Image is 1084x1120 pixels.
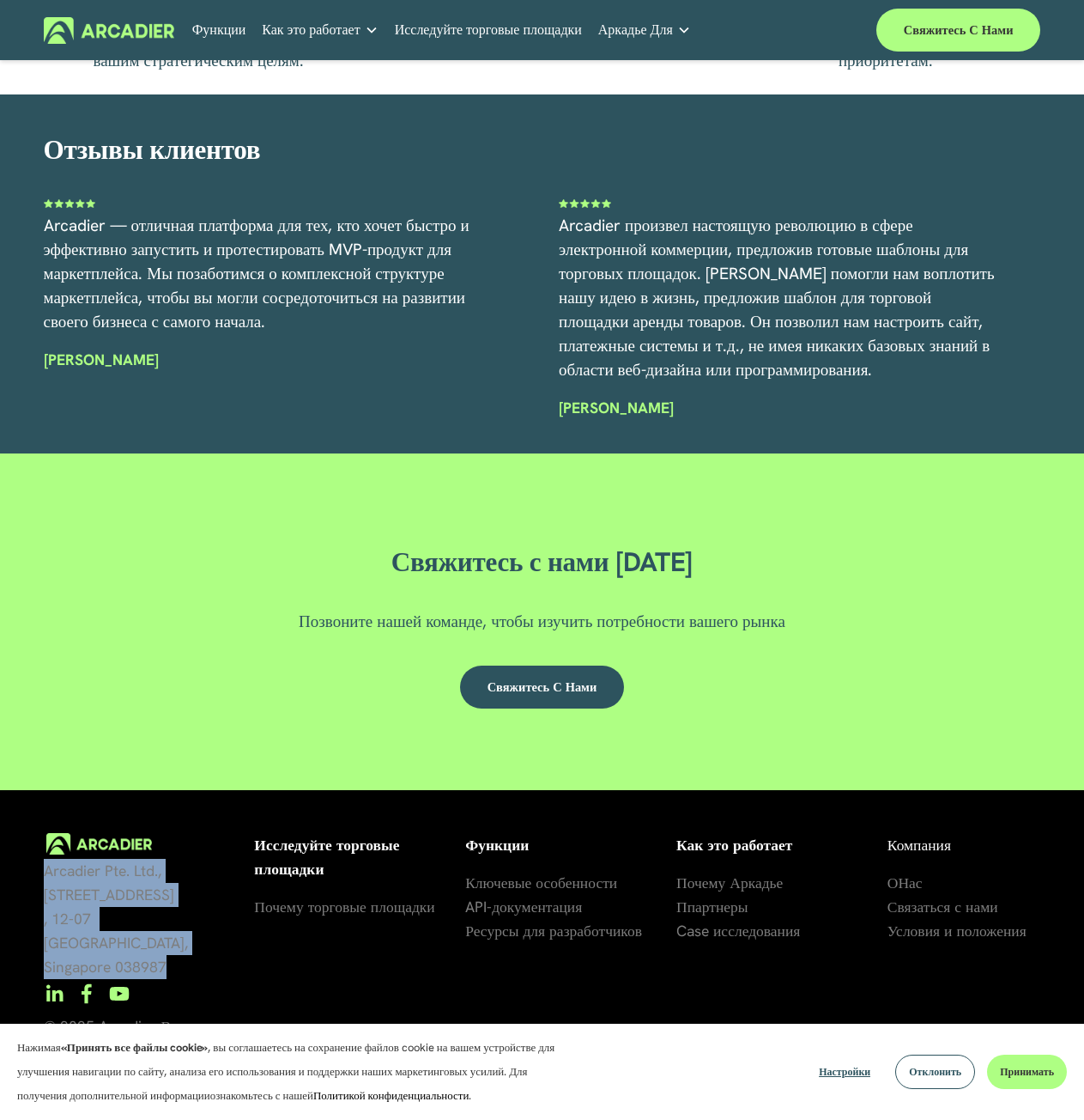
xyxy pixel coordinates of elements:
[17,1040,61,1055] font: Нажимая
[898,873,922,892] font: Нас
[44,909,188,953] font: , 12-07 [GEOGRAPHIC_DATA],
[44,215,474,332] font: Arcadier — отличная платформа для тех, кто хочет быстро и эффективно запустить и протестировать M...
[676,897,687,916] font: П
[17,1040,554,1103] font: , вы соглашаетесь на сохранение файлов cookie на вашем устройстве для улучшения навигации по сайт...
[887,897,998,916] font: Связаться с нами
[254,835,403,879] font: Исследуйте торговые площадки
[192,17,246,44] a: Функции
[465,921,642,940] font: Ресурсы для разработчиков
[109,983,130,1004] a: Ютуб
[192,21,246,39] font: Функции
[44,957,167,977] font: Singapore 038987
[676,921,694,940] font: Ca
[44,350,159,369] font: [PERSON_NAME]
[904,22,1014,38] font: Свяжитесь с нами
[395,21,582,39] font: Исследуйте торговые площадки
[465,895,582,919] a: API-документация
[262,21,360,39] font: Как это работает
[391,545,693,579] font: Свяжитесь с нами [DATE]
[465,871,617,895] a: Ключевые особенности
[44,132,261,167] font: Отзывы клиентов
[465,873,617,892] font: Ключевые особенности
[465,835,529,855] font: Функции
[460,666,625,709] a: Свяжитесь с нами
[465,897,582,916] font: API-документация
[44,1016,229,1060] font: © 2025 Arcadier. Все права защищены.
[806,1055,883,1089] button: Настройки
[469,1088,471,1103] font: .
[210,1088,313,1103] font: ознакомьтесь с нашей
[676,919,694,943] a: Ca
[987,1055,1067,1089] button: Принимать
[44,861,161,880] font: Arcadier Pte. Ltd.,
[676,873,783,892] font: Почему Аркадье
[687,895,748,919] a: партнеры
[598,21,673,39] font: Аркадье Для
[254,895,434,919] a: Почему торговые площадки
[694,919,800,943] a: se исследования
[61,1040,209,1055] font: «Принять все файлы cookie»
[876,9,1041,52] a: Свяжитесь с нами
[687,897,748,916] font: партнеры
[887,895,998,919] a: Связаться с нами
[44,17,175,44] img: Аркадье
[676,871,783,895] a: Почему Аркадье
[887,921,1026,940] font: Условия и положения
[895,1055,975,1089] button: Отклонить
[44,885,174,904] font: [STREET_ADDRESS]
[262,17,378,44] a: раскрывающийся список папок
[465,919,642,943] a: Ресурсы для разработчиков
[998,1038,1084,1120] div: Виджет чата
[487,679,597,695] font: Свяжитесь с нами
[676,895,687,919] a: П
[694,921,800,940] font: se исследования
[819,1065,870,1079] font: Настройки
[998,1038,1084,1120] iframe: Chat Widget
[676,835,792,855] font: Как это работает
[254,897,434,916] font: Почему торговые площадки
[909,1065,961,1079] font: Отклонить
[76,983,97,1004] a: Фейсбук
[887,835,951,855] font: Компания
[887,919,1026,943] a: Условия и положения
[559,215,999,380] font: Arcadier произвел настоящую революцию в сфере электронной коммерции, предложив готовые шаблоны дл...
[598,17,691,44] a: раскрывающийся список папок
[299,611,785,632] font: Позвоните нашей команде, чтобы изучить потребности вашего рынка
[313,1088,469,1103] a: Политикой конфиденциальности
[395,17,582,44] a: Исследуйте торговые площадки
[887,873,899,892] font: О
[887,871,899,895] a: О
[559,398,674,417] font: [PERSON_NAME]
[44,983,64,1004] a: LinkedIn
